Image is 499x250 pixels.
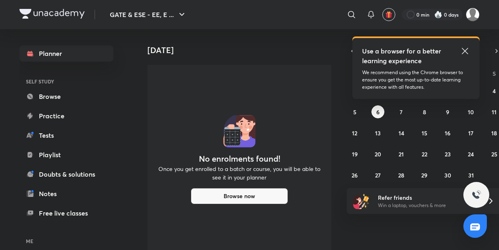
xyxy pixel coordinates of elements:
img: No events [223,115,256,147]
button: October 20, 2025 [371,147,384,160]
abbr: October 20, 2025 [375,150,381,158]
abbr: October 13, 2025 [375,129,381,137]
button: October 9, 2025 [441,105,454,118]
button: October 30, 2025 [441,169,454,182]
button: October 28, 2025 [395,169,408,182]
abbr: October 22, 2025 [422,150,427,158]
a: Free live classes [19,205,113,221]
abbr: October 7, 2025 [400,108,403,116]
a: Planner [19,45,113,62]
h6: SELF STUDY [19,75,113,88]
h6: ME [19,234,113,248]
button: October 16, 2025 [441,126,454,139]
abbr: October 27, 2025 [375,171,381,179]
button: avatar [382,8,395,21]
button: October 10, 2025 [465,105,478,118]
abbr: October 6, 2025 [376,108,380,116]
button: October 6, 2025 [371,105,384,118]
a: Notes [19,186,113,202]
img: Company Logo [19,9,85,19]
button: October 22, 2025 [418,147,431,160]
img: referral [353,193,369,209]
button: Browse now [191,188,288,204]
p: We recommend using the Chrome browser to ensure you get the most up-to-date learning experience w... [362,69,470,91]
abbr: October 10, 2025 [468,108,474,116]
abbr: October 4, 2025 [493,87,496,95]
button: October 17, 2025 [465,126,478,139]
button: October 23, 2025 [441,147,454,160]
button: October 27, 2025 [371,169,384,182]
abbr: October 23, 2025 [445,150,451,158]
a: Playlist [19,147,113,163]
abbr: October 29, 2025 [421,171,427,179]
abbr: October 28, 2025 [398,171,404,179]
abbr: October 24, 2025 [468,150,474,158]
button: October 24, 2025 [465,147,478,160]
abbr: October 19, 2025 [352,150,358,158]
button: October 31, 2025 [465,169,478,182]
abbr: October 16, 2025 [445,129,450,137]
abbr: Saturday [493,70,496,77]
abbr: October 11, 2025 [492,108,497,116]
p: Once you get enrolled to a batch or course, you will be able to see it in your planner [157,165,322,182]
abbr: October 18, 2025 [491,129,497,137]
button: October 21, 2025 [395,147,408,160]
abbr: October 25, 2025 [491,150,497,158]
button: October 7, 2025 [395,105,408,118]
button: October 14, 2025 [395,126,408,139]
abbr: October 14, 2025 [399,129,404,137]
h4: [DATE] [147,45,338,55]
button: October 26, 2025 [348,169,361,182]
button: October 29, 2025 [418,169,431,182]
a: Doubts & solutions [19,166,113,182]
img: Juhi Yaduwanshi [466,8,480,21]
a: Practice [19,108,113,124]
button: October 5, 2025 [348,105,361,118]
abbr: October 17, 2025 [468,129,473,137]
a: Company Logo [19,9,85,21]
abbr: October 21, 2025 [399,150,404,158]
img: ttu [471,190,481,200]
a: Tests [19,127,113,143]
abbr: October 31, 2025 [468,171,474,179]
button: October 19, 2025 [348,147,361,160]
abbr: October 26, 2025 [352,171,358,179]
button: October 8, 2025 [418,105,431,118]
h4: No enrolments found! [199,154,280,164]
button: October 13, 2025 [371,126,384,139]
p: Win a laptop, vouchers & more [378,202,478,209]
h6: Refer friends [378,193,478,202]
button: GATE & ESE - EE, E ... [105,6,192,23]
abbr: October 12, 2025 [352,129,357,137]
abbr: October 9, 2025 [446,108,449,116]
abbr: October 15, 2025 [422,129,427,137]
abbr: October 8, 2025 [423,108,426,116]
h5: Use a browser for a better learning experience [362,46,443,66]
abbr: October 5, 2025 [353,108,356,116]
img: streak [434,11,442,19]
abbr: October 30, 2025 [444,171,451,179]
button: October 15, 2025 [418,126,431,139]
a: Browse [19,88,113,105]
button: October 12, 2025 [348,126,361,139]
img: avatar [385,11,392,18]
